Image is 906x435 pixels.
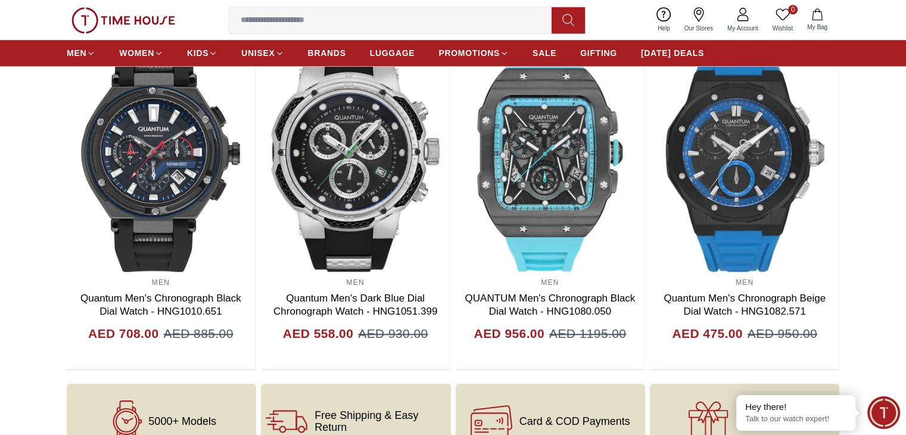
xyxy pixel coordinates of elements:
[370,42,415,64] a: LUGGAGE
[736,278,754,287] a: MEN
[650,5,677,35] a: Help
[549,324,626,343] span: AED 1195.00
[677,5,720,35] a: Our Stores
[765,5,800,35] a: 0Wishlist
[67,47,86,59] span: MEN
[650,33,839,272] img: Quantum Men's Chronograph Beige Dial Watch - HNG1082.571
[273,293,437,317] a: Quantum Men's Dark Blue Dial Chronograph Watch - HNG1051.399
[641,42,704,64] a: [DATE] DEALS
[672,324,742,343] h4: AED 475.00
[867,396,900,429] div: Chat Widget
[802,23,832,32] span: My Bag
[745,414,846,424] p: Talk to our watch expert!
[768,24,798,33] span: Wishlist
[438,42,509,64] a: PROMOTIONS
[748,324,817,343] span: AED 950.00
[241,47,275,59] span: UNISEX
[664,293,826,317] a: Quantum Men's Chronograph Beige Dial Watch - HNG1082.571
[580,42,617,64] a: GIFTING
[800,6,835,34] button: My Bag
[88,324,158,343] h4: AED 708.00
[119,47,154,59] span: WOMEN
[283,324,353,343] h4: AED 558.00
[346,278,364,287] a: MEN
[67,33,255,272] img: Quantum Men's Chronograph Black Dial Watch - HNG1010.651
[456,33,645,272] img: QUANTUM Men's Chronograph Black Dial Watch - HNG1080.050
[80,293,241,317] a: Quantum Men's Chronograph Black Dial Watch - HNG1010.651
[148,415,216,427] span: 5000+ Models
[187,42,217,64] a: KIDS
[474,324,544,343] h4: AED 956.00
[438,47,500,59] span: PROMOTIONS
[152,278,170,287] a: MEN
[533,42,556,64] a: SALE
[308,47,346,59] span: BRANDS
[541,278,559,287] a: MEN
[187,47,208,59] span: KIDS
[580,47,617,59] span: GIFTING
[315,409,446,433] span: Free Shipping & Easy Return
[680,24,718,33] span: Our Stores
[788,5,798,14] span: 0
[653,24,675,33] span: Help
[163,324,233,343] span: AED 885.00
[67,42,95,64] a: MEN
[119,42,163,64] a: WOMEN
[533,47,556,59] span: SALE
[71,7,175,33] img: ...
[370,47,415,59] span: LUGGAGE
[261,33,450,272] img: Quantum Men's Dark Blue Dial Chronograph Watch - HNG1051.399
[723,24,763,33] span: My Account
[465,293,636,317] a: QUANTUM Men's Chronograph Black Dial Watch - HNG1080.050
[308,42,346,64] a: BRANDS
[358,324,428,343] span: AED 930.00
[519,415,630,427] span: Card & COD Payments
[745,401,846,413] div: Hey there!
[641,47,704,59] span: [DATE] DEALS
[241,42,284,64] a: UNISEX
